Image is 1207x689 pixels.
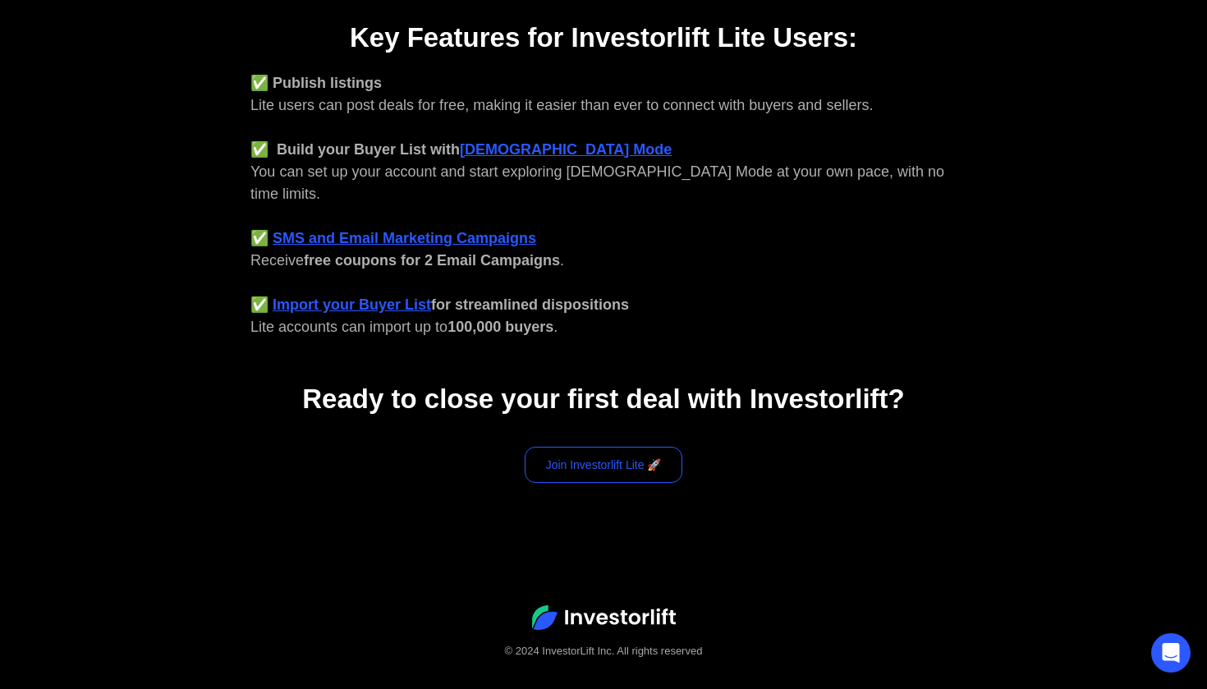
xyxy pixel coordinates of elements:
[447,319,553,335] strong: 100,000 buyers
[33,643,1174,659] div: © 2024 InvestorLift Inc. All rights reserved
[273,230,536,246] a: SMS and Email Marketing Campaigns
[350,22,857,53] strong: Key Features for Investorlift Lite Users:
[431,296,629,313] strong: for streamlined dispositions
[1151,633,1191,673] div: Open Intercom Messenger
[250,72,957,338] div: Lite users can post deals for free, making it easier than ever to connect with buyers and sellers...
[302,384,904,414] strong: Ready to close your first deal with Investorlift?
[250,230,268,246] strong: ✅
[525,447,683,483] a: Join Investorlift Lite 🚀
[273,296,431,313] a: Import your Buyer List
[460,141,672,158] a: [DEMOGRAPHIC_DATA] Mode
[250,141,460,158] strong: ✅ Build your Buyer List with
[250,75,382,91] strong: ✅ Publish listings
[250,296,268,313] strong: ✅
[304,252,560,269] strong: free coupons for 2 Email Campaigns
